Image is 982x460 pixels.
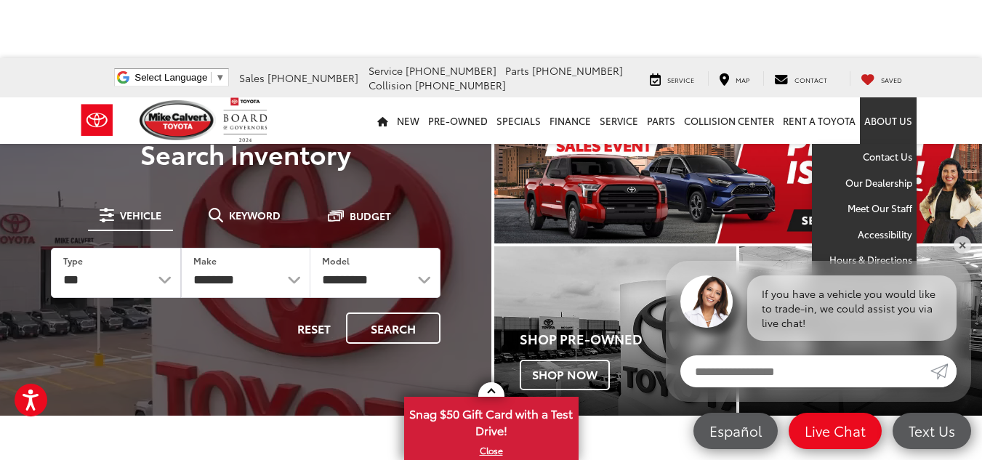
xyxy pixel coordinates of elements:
[545,97,595,144] a: Finance
[739,246,982,416] a: Schedule Service Schedule Now
[193,254,217,267] label: Make
[239,70,265,85] span: Sales
[680,355,930,387] input: Enter your message
[211,72,212,83] span: ​
[31,139,461,168] h3: Search Inventory
[778,97,860,144] a: Rent a Toyota
[747,275,957,341] div: If you have a vehicle you would like to trade-in, we could assist you via live chat!
[520,332,737,347] h4: Shop Pre-Owned
[812,247,917,273] a: Hours & Directions
[812,195,917,222] a: Meet Our Staff
[812,170,917,196] a: Our Dealership
[494,246,737,416] div: Toyota
[812,144,917,170] a: Contact Us
[860,97,917,144] a: About Us
[739,246,982,416] div: Toyota
[680,97,778,144] a: Collision Center
[643,97,680,144] a: Parts
[812,222,917,248] a: Accessibility
[532,63,623,78] span: [PHONE_NUMBER]
[215,72,225,83] span: ▼
[794,75,827,84] span: Contact
[369,63,403,78] span: Service
[63,254,83,267] label: Type
[134,72,207,83] span: Select Language
[285,312,343,344] button: Reset
[505,63,529,78] span: Parts
[520,360,610,390] span: Shop Now
[789,413,882,449] a: Live Chat
[350,211,391,221] span: Budget
[373,97,393,144] a: Home
[267,70,358,85] span: [PHONE_NUMBER]
[406,63,496,78] span: [PHONE_NUMBER]
[415,78,506,92] span: [PHONE_NUMBER]
[708,71,760,86] a: Map
[346,312,440,344] button: Search
[680,275,733,328] img: Agent profile photo
[120,210,161,220] span: Vehicle
[70,97,124,144] img: Toyota
[901,421,962,440] span: Text Us
[693,413,778,449] a: Español
[930,355,957,387] a: Submit
[702,421,769,440] span: Español
[881,75,902,84] span: Saved
[763,71,838,86] a: Contact
[369,78,412,92] span: Collision
[492,97,545,144] a: Specials
[140,100,217,140] img: Mike Calvert Toyota
[736,75,749,84] span: Map
[229,210,281,220] span: Keyword
[406,398,577,443] span: Snag $50 Gift Card with a Test Drive!
[893,413,971,449] a: Text Us
[595,97,643,144] a: Service
[393,97,424,144] a: New
[667,75,694,84] span: Service
[424,97,492,144] a: Pre-Owned
[322,254,350,267] label: Model
[850,71,913,86] a: My Saved Vehicles
[134,72,225,83] a: Select Language​
[639,71,705,86] a: Service
[797,421,873,440] span: Live Chat
[494,246,737,416] a: Shop Pre-Owned Shop Now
